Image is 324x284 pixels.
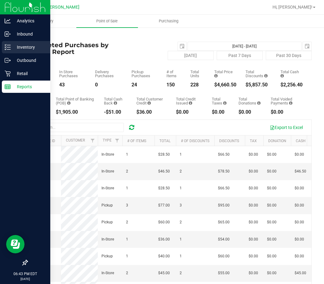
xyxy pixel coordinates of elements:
span: 1 [180,253,182,259]
span: $0.00 [267,219,276,225]
a: # of Discounts [181,139,209,143]
div: In Store Purchases [59,70,86,78]
span: $54.00 [218,237,230,242]
div: Total Cash [280,70,303,78]
span: In-Store [101,169,114,174]
p: Reports [11,83,48,90]
div: 24 [132,82,157,87]
span: $0.00 [249,219,258,225]
span: $0.00 [295,152,304,157]
div: $0.00 [271,110,303,115]
inline-svg: Reports [5,84,11,90]
div: Total Discounts [246,70,271,78]
p: Inventory [11,44,48,51]
i: Sum of the total taxes for all purchases in the date range. [223,101,227,105]
i: Sum of the cash-back amounts from rounded-up electronic payments for all purchases in the date ra... [114,101,117,105]
span: 1 [126,253,128,259]
p: Retail [11,70,48,77]
span: select [303,42,311,51]
span: 1 [180,185,182,191]
span: 2 [126,169,128,174]
span: $0.00 [267,237,276,242]
button: [DATE] [168,51,214,60]
span: $28.50 [158,152,170,157]
span: $66.50 [218,152,230,157]
a: Discounts [219,139,239,143]
span: $0.00 [267,270,276,276]
span: Pickup [101,219,113,225]
span: 1 [126,237,128,242]
span: 3 [126,203,128,208]
span: In-Store [101,270,114,276]
span: 2 [126,219,128,225]
div: -$51.00 [104,110,128,115]
div: Delivery Purchases [95,70,122,78]
span: $36.00 [158,237,170,242]
div: 150 [166,82,181,87]
span: In-Store [101,185,114,191]
span: $0.00 [249,253,258,259]
span: $66.50 [218,185,230,191]
span: Pickup [101,253,113,259]
span: Point of Sale [88,18,126,24]
a: Tax [250,139,257,143]
span: $65.00 [218,219,230,225]
span: In-Store [101,237,114,242]
div: $4,660.50 [214,82,236,87]
span: $40.00 [158,253,170,259]
span: $0.00 [267,152,276,157]
span: $28.50 [158,185,170,191]
a: # of Items [127,139,146,143]
div: 228 [190,82,205,87]
p: Analytics [11,17,48,25]
i: Sum of the successful, non-voided payments using account credit for all purchases in the date range. [147,101,151,105]
span: $0.00 [295,219,304,225]
span: $0.00 [295,203,304,208]
span: $45.00 [295,270,306,276]
span: $46.50 [158,169,170,174]
div: $0.00 [212,110,229,115]
i: Sum of all voided payment transaction amounts, excluding tips and transaction fees, for all purch... [289,101,292,105]
span: In-Store [101,152,114,157]
div: 43 [59,82,86,87]
i: Sum of the successful, non-voided point-of-banking payment transactions, both via payment termina... [67,101,71,105]
span: $0.00 [267,253,276,259]
span: $45.00 [158,270,170,276]
span: $0.00 [249,270,258,276]
inline-svg: Inbound [5,31,11,37]
p: [DATE] [3,277,48,281]
span: 1 [180,237,182,242]
div: # of Items [166,70,181,78]
a: Purchasing [138,15,200,28]
a: Filter [112,135,122,146]
div: Total Donations [238,97,261,105]
span: $0.00 [267,169,276,174]
i: Sum of the total prices of all purchases in the date range. [214,74,218,78]
a: Total [159,139,170,143]
div: Total Voided Payments [271,97,303,105]
div: Total Units [190,70,205,78]
span: 2 [180,270,182,276]
p: 06:43 PM EDT [3,271,48,277]
a: Type [103,138,112,142]
div: $1,905.00 [56,110,95,115]
button: Past 7 Days [217,51,263,60]
span: $46.50 [295,169,306,174]
span: 2 [180,169,182,174]
inline-svg: Inventory [5,44,11,50]
div: Total Point of Banking (POB) [56,97,95,105]
div: $36.00 [136,110,167,115]
inline-svg: Outbound [5,57,11,63]
span: 3 [180,203,182,208]
h4: Completed Purchases by Facility Report [27,42,122,55]
i: Sum of all round-up-to-next-dollar total price adjustments for all purchases in the date range. [257,101,261,105]
div: $2,256.40 [280,82,303,87]
a: Cash [296,139,306,143]
span: $0.00 [295,185,304,191]
span: 2 [180,219,182,225]
span: $0.00 [249,169,258,174]
div: Total Price [214,70,236,78]
span: select [178,42,186,51]
span: $78.50 [218,169,230,174]
span: $0.00 [249,203,258,208]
